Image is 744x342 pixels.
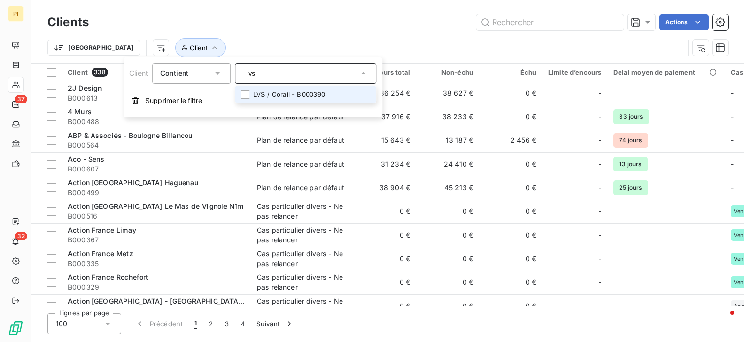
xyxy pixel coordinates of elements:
span: - [598,136,601,145]
button: Actions [659,14,709,30]
span: 25 jours [613,180,648,195]
div: Cas particulier divers - Ne pas relancer [257,296,347,316]
span: 32 [15,232,27,240]
span: B000335 [68,259,245,269]
span: 33 jours [613,109,649,124]
td: 0 € [353,200,416,223]
div: Cas particulier divers - Ne pas relancer [257,273,347,292]
img: Logo LeanPay [8,320,24,336]
td: 31 234 € [353,152,416,176]
button: [GEOGRAPHIC_DATA] [47,40,140,56]
span: B000564 [68,140,245,150]
span: B000329 [68,282,245,292]
button: Supprimer le filtre [124,90,382,111]
div: Cas particulier divers - Ne pas relancer [257,225,347,245]
span: - [731,136,734,144]
td: 0 € [353,271,416,294]
td: 37 916 € [353,105,416,129]
span: B000367 [68,235,245,245]
button: 1 [188,313,203,334]
span: 338 [92,68,108,77]
span: - [731,160,734,168]
span: Client [129,69,148,77]
span: - [598,88,601,98]
span: - [731,183,734,192]
td: 0 € [479,294,542,318]
button: 4 [235,313,250,334]
span: B000488 [68,117,245,127]
td: 0 € [416,247,479,271]
td: 38 904 € [353,176,416,200]
div: Plan de relance par défaut [257,159,344,169]
span: - [731,89,734,97]
span: Action France Limay [68,226,136,234]
div: Cas particulier divers - Ne pas relancer [257,202,347,221]
span: Action France Rochefort [68,273,148,281]
span: B000516 [68,211,245,221]
td: 0 € [416,294,479,318]
div: Encours total [359,68,410,76]
span: - [598,183,601,193]
td: 45 213 € [416,176,479,200]
span: B000499 [68,188,245,198]
div: Délai moyen de paiement [613,68,718,76]
div: Limite d’encours [548,68,601,76]
td: 2 456 € [479,129,542,152]
td: 0 € [416,223,479,247]
span: 100 [56,319,67,329]
td: 0 € [479,271,542,294]
span: Client [68,68,88,76]
td: 38 233 € [416,105,479,129]
span: 1 [194,319,197,329]
span: Client [190,44,208,52]
div: Plan de relance par défaut [257,136,344,145]
input: Rechercher [476,14,624,30]
span: - [598,206,601,216]
div: Cas particulier divers - Ne pas relancer [257,249,347,269]
td: 0 € [416,200,479,223]
td: 0 € [479,81,542,105]
span: Aco - Sens [68,155,105,163]
iframe: Intercom live chat [711,308,734,332]
td: 0 € [479,152,542,176]
button: Précédent [129,313,188,334]
td: 24 410 € [416,152,479,176]
span: 13 jours [613,157,647,171]
li: LVS / Corail - B000390 [235,86,376,103]
span: Action France Metz [68,249,133,258]
span: - [598,301,601,311]
div: Plan de relance par défaut [257,183,344,193]
td: 13 187 € [416,129,479,152]
span: 37 [15,95,27,103]
span: Action [GEOGRAPHIC_DATA] - [GEOGRAPHIC_DATA]-l'Aumone [68,297,275,305]
td: 0 € [353,223,416,247]
span: - [598,230,601,240]
td: 0 € [479,247,542,271]
span: Contient [160,69,188,77]
span: 2J Design [68,84,102,92]
span: B000613 [68,93,245,103]
span: - [731,112,734,121]
button: Client [175,38,226,57]
h3: Clients [47,13,89,31]
td: 36 254 € [353,81,416,105]
span: - [598,159,601,169]
td: 0 € [479,105,542,129]
td: 38 627 € [416,81,479,105]
span: Action [GEOGRAPHIC_DATA] Haguenau [68,178,198,187]
td: 0 € [353,294,416,318]
span: B000607 [68,164,245,174]
span: 4 Murs [68,107,92,116]
td: 0 € [479,223,542,247]
button: 2 [203,313,218,334]
div: Non-échu [422,68,473,76]
span: 74 jours [613,133,648,148]
span: ABP & Associés - Boulogne Billancou [68,131,192,139]
span: - [598,254,601,264]
td: 0 € [479,176,542,200]
span: - [598,277,601,287]
td: 0 € [353,247,416,271]
span: Supprimer le filtre [145,96,202,105]
td: 0 € [416,271,479,294]
div: PI [8,6,24,22]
